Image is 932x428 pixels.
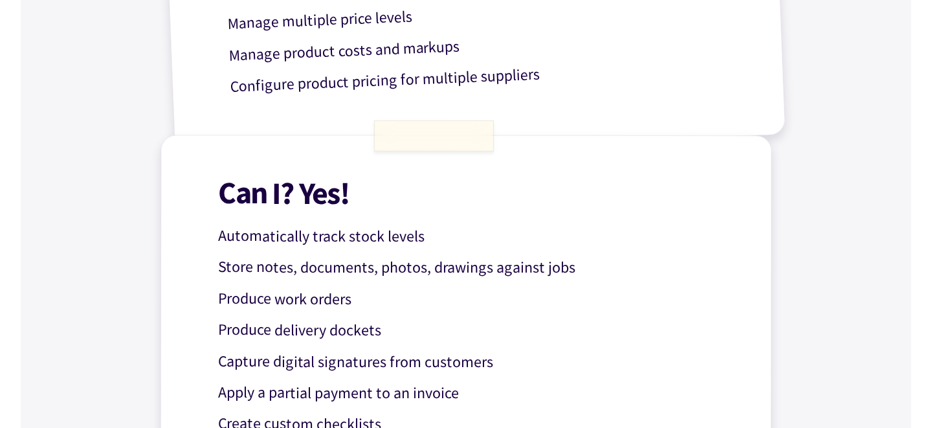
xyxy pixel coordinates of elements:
p: Store notes, documents, photos, drawings against jobs [218,255,735,280]
p: Automatically track stock levels [218,224,735,249]
p: Apply a partial payment to an invoice [218,381,735,406]
p: Produce work orders [218,287,735,312]
iframe: Chat Widget [867,366,932,428]
h1: Can I? Yes! [218,177,735,209]
p: Produce delivery dockets [218,318,735,343]
p: Configure product pricing for multiple suppliers [230,54,747,99]
p: Capture digital signatures from customers [218,350,735,375]
p: Manage product costs and markups [228,23,746,68]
